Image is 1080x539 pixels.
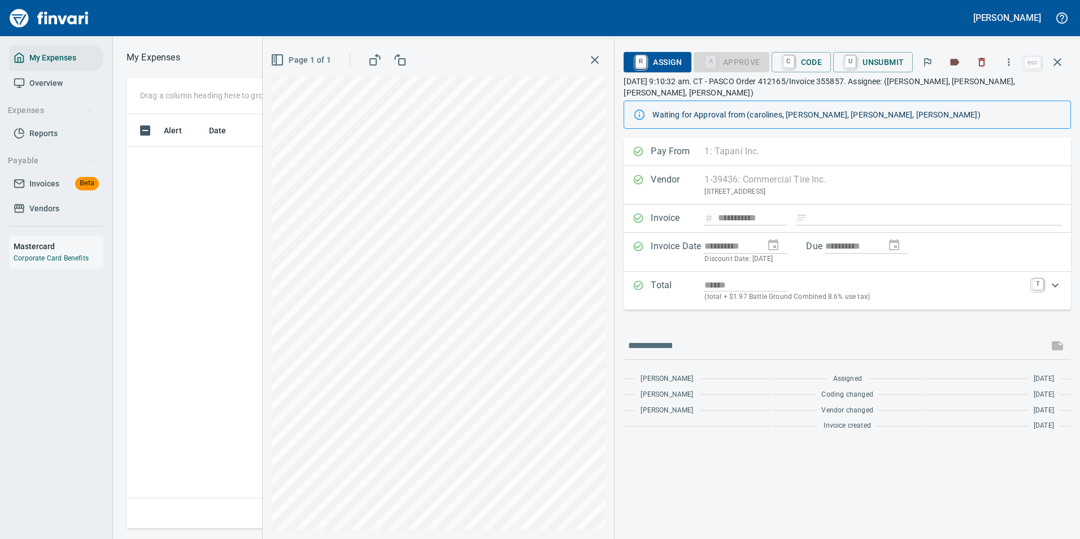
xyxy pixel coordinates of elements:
button: Labels [942,50,967,75]
a: Overview [9,71,103,96]
span: Reports [29,127,58,141]
h5: [PERSON_NAME] [973,12,1041,24]
span: [PERSON_NAME] [641,373,693,385]
span: Assign [633,53,682,72]
button: Expenses [3,100,98,121]
span: Date [209,124,241,137]
span: Beta [75,177,99,190]
span: Close invoice [1021,49,1071,76]
h6: Mastercard [14,240,103,253]
span: Invoice created [824,420,871,432]
a: T [1032,279,1043,290]
a: R [635,55,646,68]
p: My Expenses [127,51,180,64]
span: This records your message into the invoice and notifies anyone mentioned [1044,332,1071,359]
span: [PERSON_NAME] [641,405,693,416]
span: [PERSON_NAME] [641,389,693,401]
nav: breadcrumb [127,51,180,64]
span: Page 1 of 1 [273,53,331,67]
span: Date [209,124,227,137]
span: [DATE] [1034,405,1054,416]
button: UUnsubmit [833,52,913,72]
span: [DATE] [1034,389,1054,401]
button: Payable [3,150,98,171]
button: CCode [772,52,831,72]
button: Page 1 of 1 [268,50,336,71]
a: My Expenses [9,45,103,71]
span: Vendors [29,202,59,216]
span: Expenses [8,103,93,118]
button: More [996,50,1021,75]
p: [DATE] 9:10:32 am. CT - PASCO Order 412165/Invoice 355857. Assignee: ([PERSON_NAME], [PERSON_NAME... [624,76,1071,98]
span: Alert [164,124,182,137]
div: Coding Required [694,56,769,66]
a: U [845,55,856,68]
span: [DATE] [1034,373,1054,385]
a: esc [1024,56,1041,69]
span: My Expenses [29,51,76,65]
span: Alert [164,124,197,137]
a: Reports [9,121,103,146]
span: Assigned [833,373,862,385]
a: InvoicesBeta [9,171,103,197]
a: Vendors [9,196,103,221]
span: Invoices [29,177,59,191]
button: RAssign [624,52,691,72]
p: Drag a column heading here to group the table [140,90,306,101]
span: Overview [29,76,63,90]
span: [DATE] [1034,420,1054,432]
span: Payable [8,154,93,168]
span: Code [781,53,822,72]
p: Total [651,279,704,303]
span: Vendor changed [821,405,873,416]
span: Coding changed [821,389,873,401]
button: [PERSON_NAME] [970,9,1044,27]
button: Flag [915,50,940,75]
span: Unsubmit [842,53,904,72]
p: (total + $1.97 Battle Ground Combined 8.6% use tax) [704,292,1025,303]
a: C [783,55,794,68]
div: Expand [624,272,1071,310]
button: Discard [969,50,994,75]
a: Corporate Card Benefits [14,254,89,262]
div: Waiting for Approval from (carolines, [PERSON_NAME], [PERSON_NAME], [PERSON_NAME]) [652,105,1061,125]
img: Finvari [7,5,92,32]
